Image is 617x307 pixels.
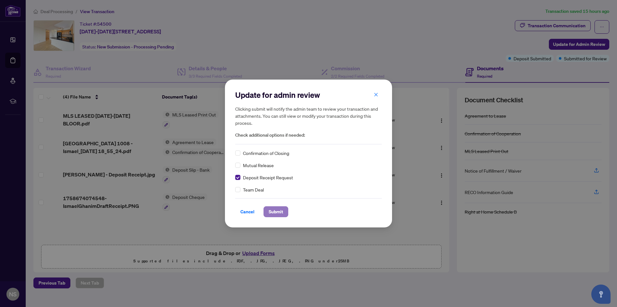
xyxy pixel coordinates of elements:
button: Cancel [235,206,260,217]
h5: Clicking submit will notify the admin team to review your transaction and attachments. You can st... [235,105,382,126]
span: Submit [269,207,283,217]
span: Confirmation of Closing [243,149,289,157]
span: Check additional options if needed: [235,132,382,139]
button: Submit [264,206,288,217]
span: Mutual Release [243,162,274,169]
h2: Update for admin review [235,90,382,100]
span: Deposit Receipt Request [243,174,293,181]
span: Cancel [240,207,255,217]
span: close [374,92,378,97]
span: Team Deal [243,186,264,193]
button: Open asap [591,285,611,304]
